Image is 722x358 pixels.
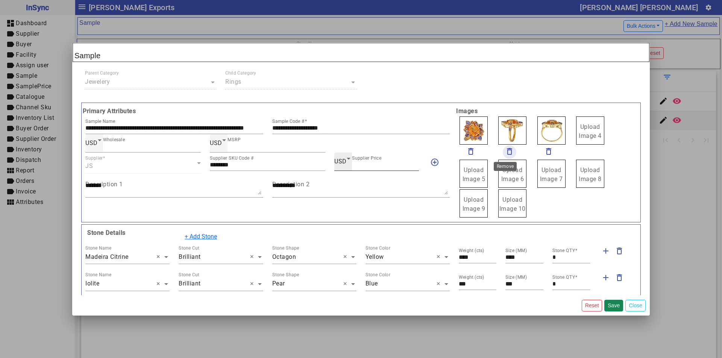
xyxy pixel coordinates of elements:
[85,70,119,77] div: Parent Category
[460,116,488,145] img: 27716b3e-1bd3-49f7-bc8d-8ef3d186a79e
[343,252,350,261] span: Clear all
[250,279,256,289] span: Clear all
[156,252,163,261] span: Clear all
[73,43,649,62] h2: Sample
[615,273,624,282] mat-icon: delete_outline
[179,245,199,251] div: Stone Cut
[225,70,256,77] div: Child Category
[352,156,381,161] mat-label: Supplier Price
[498,116,526,145] img: 3d68fd58-74a5-4e09-a3eb-842127bd829a
[499,196,526,212] span: Upload Image 10
[552,248,575,253] mat-label: Stone QTY
[272,119,305,124] mat-label: Sample Code #
[552,275,575,280] mat-label: Stone QTY
[463,196,485,212] span: Upload Image 9
[334,158,347,165] span: USD
[366,245,390,251] div: Stone Color
[85,119,115,124] mat-label: Sample Name
[210,156,254,161] mat-label: Supplier SKU Code #
[466,147,475,156] mat-icon: delete_outline
[579,166,602,183] span: Upload Image 8
[459,248,484,253] mat-label: Weight (cts)
[505,147,514,156] mat-icon: delete_outline
[582,300,602,311] button: Reset
[272,245,299,251] div: Stone Shape
[85,229,126,236] b: Stone Details
[625,300,646,311] button: Close
[601,273,610,282] mat-icon: add
[544,147,553,156] mat-icon: delete_outline
[430,158,439,167] mat-icon: add_circle_outline
[85,180,123,187] mat-label: Description 1
[505,275,527,280] mat-label: Size (MM)
[437,279,443,289] span: Clear all
[537,116,566,145] img: 5aeee6ed-7dca-4327-9c8c-dfe20bf0956c
[272,272,299,278] div: Stone Shape
[437,252,443,261] span: Clear all
[463,166,485,183] span: Upload Image 5
[501,166,524,183] span: Upload Image 6
[604,300,623,311] button: Save
[228,137,241,142] mat-label: MSRP
[179,272,199,278] div: Stone Cut
[210,139,222,147] span: USD
[85,156,103,161] mat-label: Supplier
[459,275,484,280] mat-label: Weight (cts)
[156,279,163,289] span: Clear all
[81,107,454,116] b: Primary Attributes
[494,162,517,171] div: Remove
[615,246,624,255] mat-icon: delete_outline
[343,279,350,289] span: Clear all
[579,123,602,139] span: Upload Image 4
[180,230,222,244] button: + Add Stone
[85,139,98,147] span: USD
[85,272,111,278] div: Stone Name
[366,272,390,278] div: Stone Color
[505,248,527,253] mat-label: Size (MM)
[85,245,111,251] div: Stone Name
[272,180,310,187] mat-label: Description 2
[103,137,125,142] mat-label: Wholesale
[601,246,610,255] mat-icon: add
[454,107,641,116] b: Images
[540,166,563,183] span: Upload Image 7
[250,252,256,261] span: Clear all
